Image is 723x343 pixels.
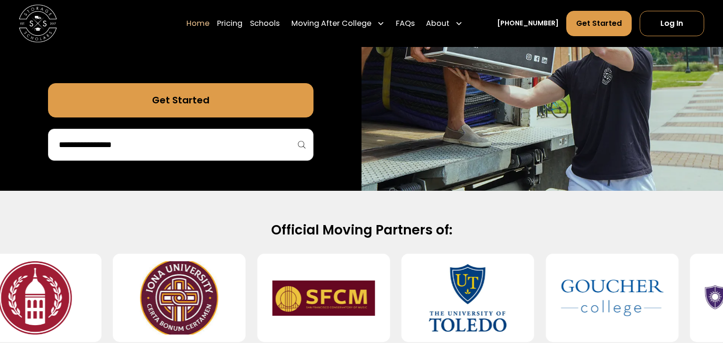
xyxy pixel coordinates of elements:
a: Get Started [48,83,314,117]
div: Moving After College [288,10,388,37]
a: Pricing [217,10,242,37]
img: Iona University [128,261,231,335]
a: Get Started [566,11,632,36]
div: About [422,10,466,37]
a: Home [186,10,209,37]
img: Storage Scholars main logo [19,5,57,43]
a: Schools [250,10,280,37]
a: FAQs [396,10,415,37]
img: Goucher College [561,261,663,335]
img: San Francisco Conservatory of Music [272,261,375,335]
a: Log In [640,11,704,36]
div: About [426,18,450,29]
h2: Official Moving Partners of: [58,221,666,239]
a: [PHONE_NUMBER] [497,19,559,29]
img: University of Toledo [417,261,519,335]
a: home [19,5,57,43]
div: Moving After College [291,18,371,29]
